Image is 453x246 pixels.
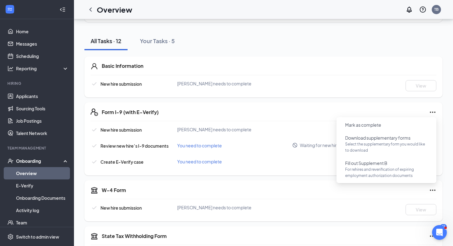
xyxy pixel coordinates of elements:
svg: Checkmark [91,126,98,133]
svg: Notifications [406,6,413,13]
a: Sourcing Tools [16,102,69,115]
div: TB [434,7,439,12]
div: All Tasks · 12 [91,37,121,45]
div: Your Tasks · 5 [140,37,175,45]
button: View [406,204,436,215]
p: Select the supplementary form you would like to download [345,141,428,154]
span: For rehires and reverification of expiring employment authorization documents [345,166,428,179]
h5: State Tax Withholding Form [102,233,167,240]
svg: Collapse [59,6,66,13]
span: [PERSON_NAME] needs to complete [177,205,251,210]
span: You need to complete [177,159,222,164]
span: Review new hire’s I-9 documents [100,143,169,149]
svg: Settings [7,234,14,240]
span: Download supplementary forms [345,135,410,141]
h1: Overview [97,4,132,15]
span: New hire submission [100,205,142,211]
a: E-Verify [16,179,69,192]
h5: Basic Information [102,63,143,69]
span: Fill out Supplement B [345,160,387,166]
button: Mark as complete [340,120,386,130]
svg: Checkmark [91,142,98,150]
span: Waiting for new hire submission [300,142,363,148]
svg: Ellipses [429,109,436,116]
svg: QuestionInfo [419,6,426,13]
svg: Analysis [7,65,14,72]
svg: User [91,63,98,70]
svg: WorkstreamLogo [7,6,13,12]
span: Mark as complete [345,122,381,128]
span: Create E-Verify case [100,159,144,165]
a: Team [16,216,69,229]
a: Scheduling [16,50,69,62]
svg: ChevronLeft [87,6,94,13]
h5: Form I-9 (with E-Verify) [102,109,159,116]
a: Home [16,25,69,38]
h5: W-4 Form [102,187,126,194]
a: Overview [16,167,69,179]
svg: FormI9EVerifyIcon [91,109,98,116]
svg: Checkmark [91,204,98,211]
a: Applicants [16,90,69,102]
button: Fill out Supplement BFor rehires and reverification of expiring employment authorization documents [340,158,433,180]
span: You need to complete [177,143,222,148]
svg: TaxGovernmentIcon [91,232,98,240]
div: Team Management [7,146,67,151]
a: Activity log [16,204,69,216]
svg: Ellipses [429,187,436,194]
svg: Checkmark [91,80,98,88]
span: [PERSON_NAME] needs to complete [177,127,251,132]
div: 35 [440,224,447,229]
svg: Checkmark [91,158,98,166]
div: Switch to admin view [16,234,59,240]
button: View [406,80,436,91]
a: Job Postings [16,115,69,127]
div: Onboarding [16,158,63,164]
svg: Blocked [292,142,298,148]
a: Messages [16,38,69,50]
a: Onboarding Documents [16,192,69,204]
span: New hire submission [100,127,142,133]
button: Download supplementary formsSelect the supplementary form you would like to download [340,133,433,155]
svg: TaxGovernmentIcon [91,187,98,194]
svg: Ellipses [429,232,436,240]
div: Hiring [7,81,67,86]
iframe: Intercom live chat [432,225,447,240]
span: New hire submission [100,81,142,87]
svg: UserCheck [7,158,14,164]
a: Talent Network [16,127,69,139]
span: [PERSON_NAME] needs to complete [177,81,251,86]
div: Reporting [16,65,69,72]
